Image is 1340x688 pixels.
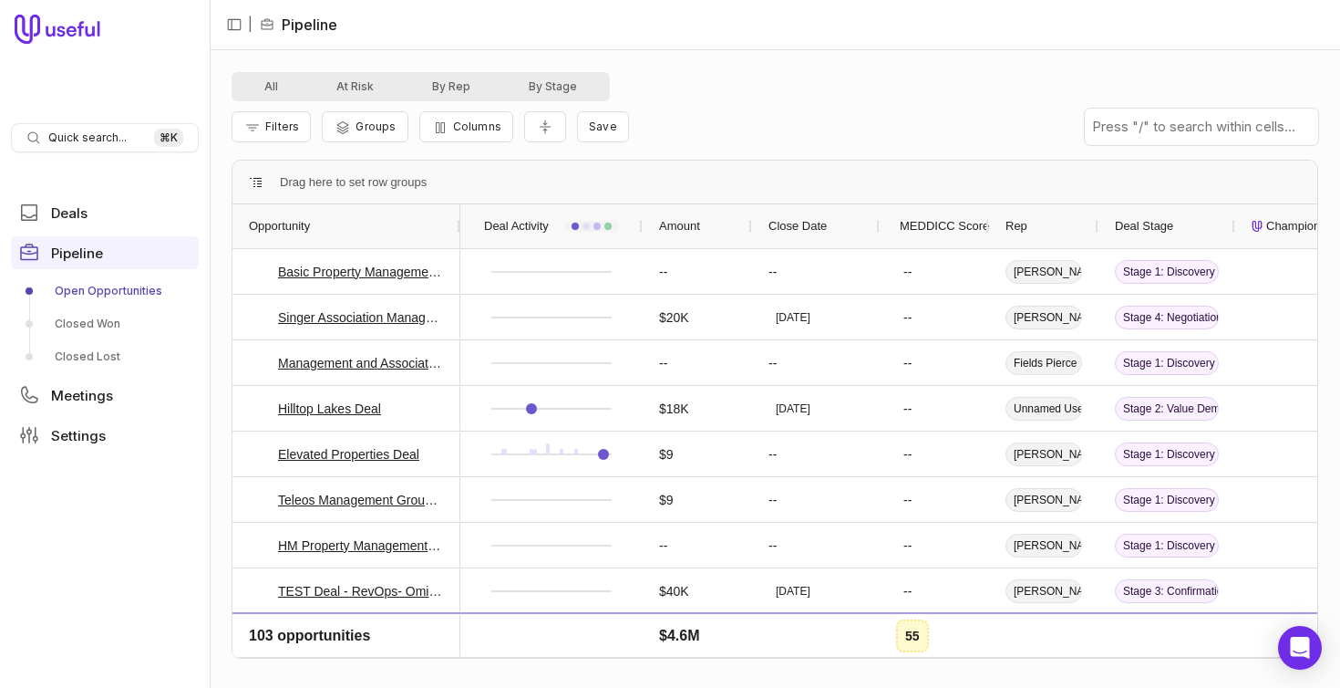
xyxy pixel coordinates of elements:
span: [PERSON_NAME] [1005,443,1082,466]
button: Group Pipeline [322,111,407,142]
span: Amount [659,215,700,237]
span: Groups [356,120,396,133]
button: Create a new saved view [577,111,629,142]
a: Management and Associates - [PERSON_NAME] Deal [278,352,444,374]
div: -- [752,614,880,659]
a: Open Opportunities [11,276,199,306]
button: Columns [419,111,513,142]
a: Closed Lost [11,342,199,371]
span: $9 [659,626,674,648]
span: Filters [265,120,299,133]
span: Stage 4: Negotiation [1115,306,1219,329]
kbd: ⌘ K [154,129,183,147]
div: Pipeline submenu [11,276,199,371]
a: TEST Deal - RevOps- Omit from Reporting [278,580,444,602]
div: -- [752,432,880,476]
div: -- [896,531,919,560]
span: Stage 1: Discovery [1115,443,1219,466]
span: Drag here to set row groups [280,172,427,193]
span: [PERSON_NAME] [1005,488,1082,512]
span: Stage 3: Confirmation [1115,579,1219,603]
span: Stage 1: Discovery [1115,625,1219,649]
span: Stage 1: Discovery [1115,260,1219,284]
span: -- [659,352,667,374]
span: Save [589,120,617,133]
a: Settings [11,419,199,452]
div: -- [752,477,880,522]
a: Teleos Management Group - [US_STATE] Deal [278,489,444,511]
span: [PERSON_NAME] [1005,625,1082,649]
button: All [235,76,307,98]
span: Columns [453,120,501,133]
span: Rep [1005,215,1027,237]
div: Open Intercom Messenger [1278,626,1322,670]
span: Stage 1: Discovery [1115,351,1219,375]
span: Opportunity [249,215,310,237]
div: -- [896,349,919,378]
span: Stage 2: Value Demonstration [1115,397,1219,421]
div: -- [896,622,919,652]
a: Basic Property Management - New Deal [278,261,444,283]
span: $18K [659,398,689,420]
span: Unnamed User [1005,397,1082,421]
input: Press "/" to search within cells... [1085,109,1318,145]
span: Quick search... [48,130,127,145]
span: Close Date [768,215,827,237]
button: Filter Pipeline [232,111,311,142]
div: -- [752,523,880,568]
div: -- [752,249,880,294]
time: [DATE] [776,584,810,599]
a: Hilltop Lakes Deal [278,398,381,420]
div: -- [896,257,919,287]
span: $20K [659,307,689,328]
div: -- [896,440,919,469]
a: HM Property Management Deal [278,535,444,557]
span: Deals [51,206,88,220]
span: $9 [659,489,674,511]
span: [PERSON_NAME] [1005,306,1082,329]
li: Pipeline [260,14,337,36]
span: -- [659,261,667,283]
span: MEDDICC Score [900,215,989,237]
span: Stage 1: Discovery [1115,534,1219,558]
div: -- [752,340,880,385]
a: Elevated Properties Deal [278,443,419,465]
span: [PERSON_NAME] [1005,534,1082,558]
time: [DATE] [776,310,810,325]
div: -- [896,485,919,515]
button: Collapse sidebar [221,11,248,38]
button: By Rep [403,76,500,98]
a: Singer Association Management - New Deal [278,307,444,328]
div: -- [896,303,919,332]
a: Pipeline [11,236,199,269]
span: [PERSON_NAME] [1005,260,1082,284]
span: Settings [51,429,106,443]
span: Fields Pierce [1005,351,1082,375]
span: $40K [659,580,689,602]
span: Champion [1266,215,1320,237]
a: Closed Won [11,309,199,339]
span: Meetings [51,389,113,402]
div: -- [896,394,919,423]
div: MEDDICC Score [896,204,973,248]
button: Collapse all rows [524,111,566,143]
div: Row Groups [280,172,427,193]
span: [PERSON_NAME] [1005,579,1082,603]
div: -- [896,577,919,606]
time: [DATE] [776,401,810,416]
span: Pipeline [51,246,103,260]
span: | [248,14,253,36]
button: At Risk [307,76,403,98]
span: Deal Stage [1115,215,1173,237]
span: $9 [659,443,674,465]
a: Deals [11,196,199,229]
span: Deal Activity [484,215,549,237]
span: -- [659,535,667,557]
span: Stage 1: Discovery [1115,488,1219,512]
a: Premier Community Association Management (PCAM) Deal [278,626,444,648]
a: Meetings [11,379,199,412]
button: By Stage [500,76,606,98]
